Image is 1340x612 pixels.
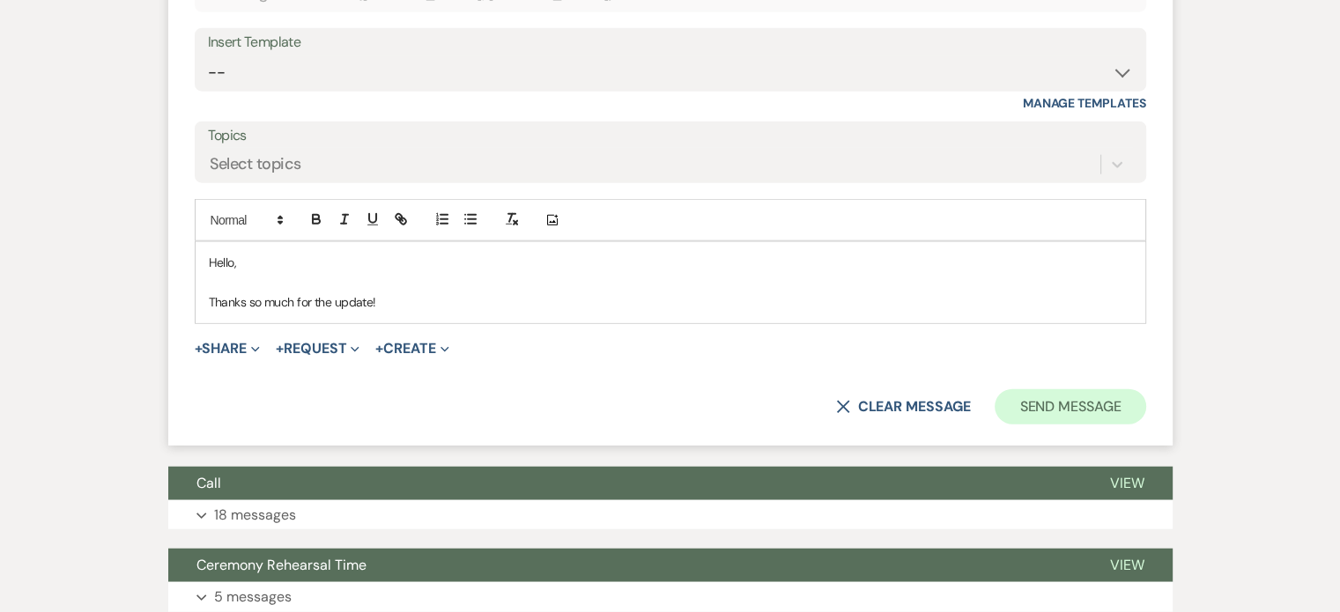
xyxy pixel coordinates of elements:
p: 5 messages [214,586,292,608]
span: View [1110,556,1144,574]
div: Insert Template [208,30,1133,55]
button: Call [168,467,1082,500]
button: View [1082,549,1173,582]
span: Ceremony Rehearsal Time [196,556,366,574]
button: Create [375,342,448,356]
button: Share [195,342,261,356]
button: Send Message [995,389,1145,424]
span: + [195,342,203,356]
p: Thanks so much for the update! [209,292,1132,312]
button: Request [276,342,359,356]
label: Topics [208,123,1133,149]
button: View [1082,467,1173,500]
button: Clear message [836,400,970,414]
a: Manage Templates [1023,95,1146,111]
span: View [1110,474,1144,492]
p: 18 messages [214,504,296,527]
button: Ceremony Rehearsal Time [168,549,1082,582]
button: 5 messages [168,582,1173,612]
span: + [276,342,284,356]
p: Hello, [209,253,1132,272]
span: + [375,342,383,356]
div: Select topics [210,153,301,177]
button: 18 messages [168,500,1173,530]
span: Call [196,474,221,492]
